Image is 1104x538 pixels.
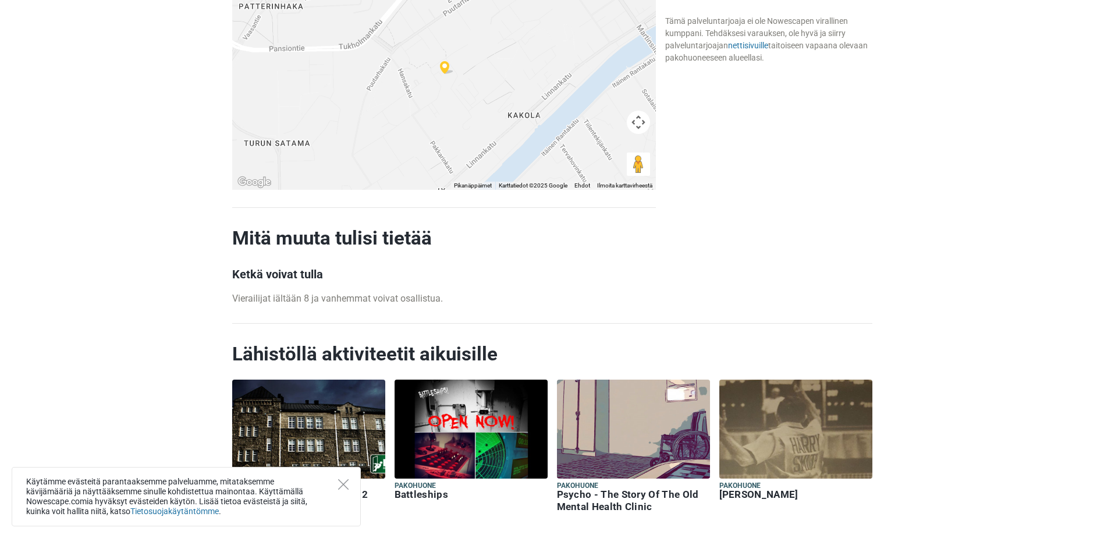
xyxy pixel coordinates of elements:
[557,481,710,491] h5: Pakohuone
[235,175,274,190] img: Google
[395,489,548,501] h6: Battleships
[719,380,872,503] a: Pakohuone [PERSON_NAME]
[597,182,652,189] a: Ilmoita karttavirheestä
[130,507,219,516] a: Tietosuojakäytäntömme
[232,292,656,306] p: Vierailijat iältään 8 ja vanhemmat voivat osallistua.
[499,182,567,189] span: Karttatiedot ©2025 Google
[665,15,872,64] div: Tämä palveluntarjoaja ei ole Nowescapen virallinen kumppani. Tehdäksesi varauksen, ole hyvä ja si...
[235,175,274,190] a: Avaa tämä alue Google Mapsissa (avautuu uuteen ikkunaan)
[719,489,872,501] h6: [PERSON_NAME]
[454,182,492,190] button: Pikanäppäimet
[338,479,349,490] button: Close
[627,111,650,134] button: Kartan kamerasäätimet
[557,380,710,515] a: Pakohuone Psycho - The Story Of The Old Mental Health Clinic
[232,226,656,250] h2: Mitä muuta tulisi tietää
[232,380,385,516] a: Pakohuone Kakolan Vankimielisairaala 2 3.4 (1)
[232,267,656,281] h3: Ketkä voivat tulla
[574,182,590,189] a: Ehdot (avautuu uudelle välilehdelle)
[395,481,548,491] h5: Pakohuone
[728,41,768,50] a: nettisivuille
[395,380,548,503] a: Pakohuone Battleships
[719,481,872,491] h5: Pakohuone
[232,342,872,366] h2: Lähistöllä aktiviteetit aikuisille
[557,489,710,513] h6: Psycho - The Story Of The Old Mental Health Clinic
[627,153,650,176] button: Avaa Street View vetämällä Pegman kartalle
[12,467,361,526] div: Käytämme evästeitä parantaaksemme palveluamme, mitataksemme kävijämääriä ja näyttääksemme sinulle...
